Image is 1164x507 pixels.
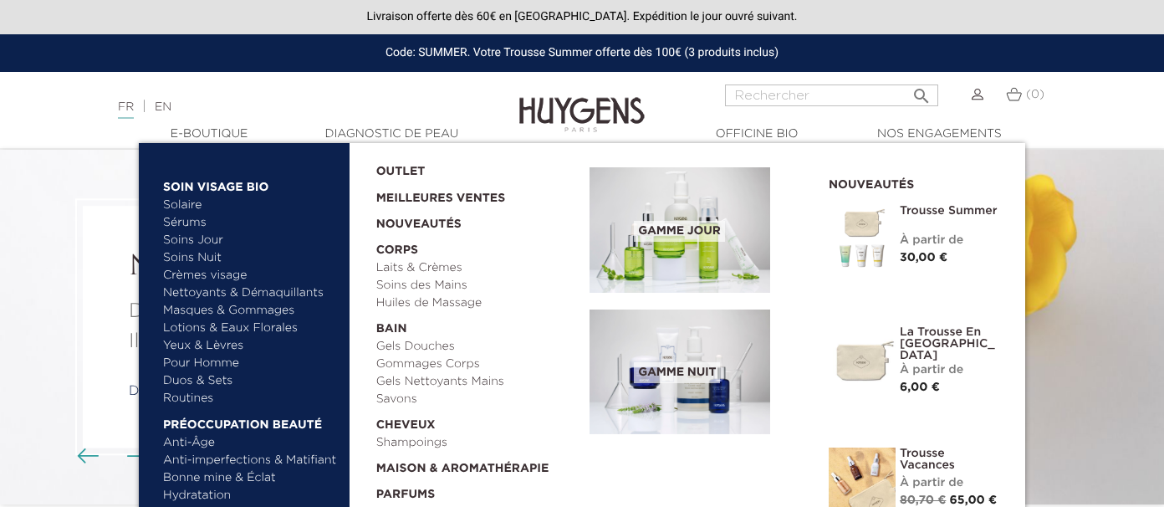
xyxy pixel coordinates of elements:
[163,214,338,232] a: Sérums
[163,355,338,372] a: Pour Homme
[308,125,475,143] a: Diagnostic de peau
[829,172,1000,192] h2: Nouveautés
[900,382,940,393] span: 6,00 €
[129,252,482,284] a: NOUVEAU !
[673,125,840,143] a: Officine Bio
[900,361,1000,379] div: À partir de
[376,294,579,312] a: Huiles de Massage
[129,386,245,399] a: d é c o u v r i r
[376,373,579,391] a: Gels Nettoyants Mains
[590,167,804,293] a: Gamme jour
[906,79,937,102] button: 
[376,434,579,452] a: Shampoings
[376,338,579,356] a: Gels Douches
[855,125,1023,143] a: Nos engagements
[163,320,338,337] a: Lotions & Eaux Florales
[129,297,482,357] a: Découvrez notre Élixir Perfecteur Illuminateur !
[163,372,338,390] a: Duos & Sets
[163,302,338,320] a: Masques & Gommages
[900,494,946,506] span: 80,70 €
[900,448,1000,471] a: Trousse Vacances
[163,249,323,267] a: Soins Nuit
[163,267,338,284] a: Crèmes visage
[634,221,724,242] span: Gamme jour
[125,125,293,143] a: E-Boutique
[900,326,1000,361] a: La Trousse en [GEOGRAPHIC_DATA]
[376,155,564,181] a: OUTLET
[900,205,1000,217] a: Trousse Summer
[376,207,579,233] a: Nouveautés
[634,362,720,383] span: Gamme nuit
[829,326,896,393] img: La Trousse en Coton
[163,407,338,434] a: Préoccupation beauté
[590,310,804,435] a: Gamme nuit
[118,101,134,119] a: FR
[725,84,938,106] input: Rechercher
[1026,89,1044,100] span: (0)
[376,233,579,259] a: Corps
[376,478,579,504] a: Parfums
[900,232,1000,249] div: À partir de
[950,494,998,506] span: 65,00 €
[163,170,338,197] a: Soin Visage Bio
[519,70,645,135] img: Huygens
[163,337,338,355] a: Yeux & Lèvres
[376,452,579,478] a: Maison & Aromathérapie
[376,277,579,294] a: Soins des Mains
[376,408,579,434] a: Cheveux
[163,197,338,214] a: Solaire
[163,434,338,452] a: Anti-Âge
[163,487,338,504] a: Hydratation
[163,469,338,487] a: Bonne mine & Éclat
[376,181,564,207] a: Meilleures Ventes
[155,101,171,113] a: EN
[911,81,932,101] i: 
[376,312,579,338] a: Bain
[590,310,770,435] img: routine_nuit_banner.jpg
[163,284,338,302] a: Nettoyants & Démaquillants
[163,390,338,407] a: Routines
[163,452,338,469] a: Anti-imperfections & Matifiant
[900,252,947,264] span: 30,00 €
[376,259,579,277] a: Laits & Crèmes
[590,167,770,293] img: routine_jour_banner.jpg
[84,444,138,469] div: Boutons du carrousel
[376,356,579,373] a: Gommages Corps
[376,391,579,408] a: Savons
[110,97,472,117] div: |
[900,474,1000,492] div: À partir de
[163,232,338,249] a: Soins Jour
[829,205,896,272] img: Trousse Summer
